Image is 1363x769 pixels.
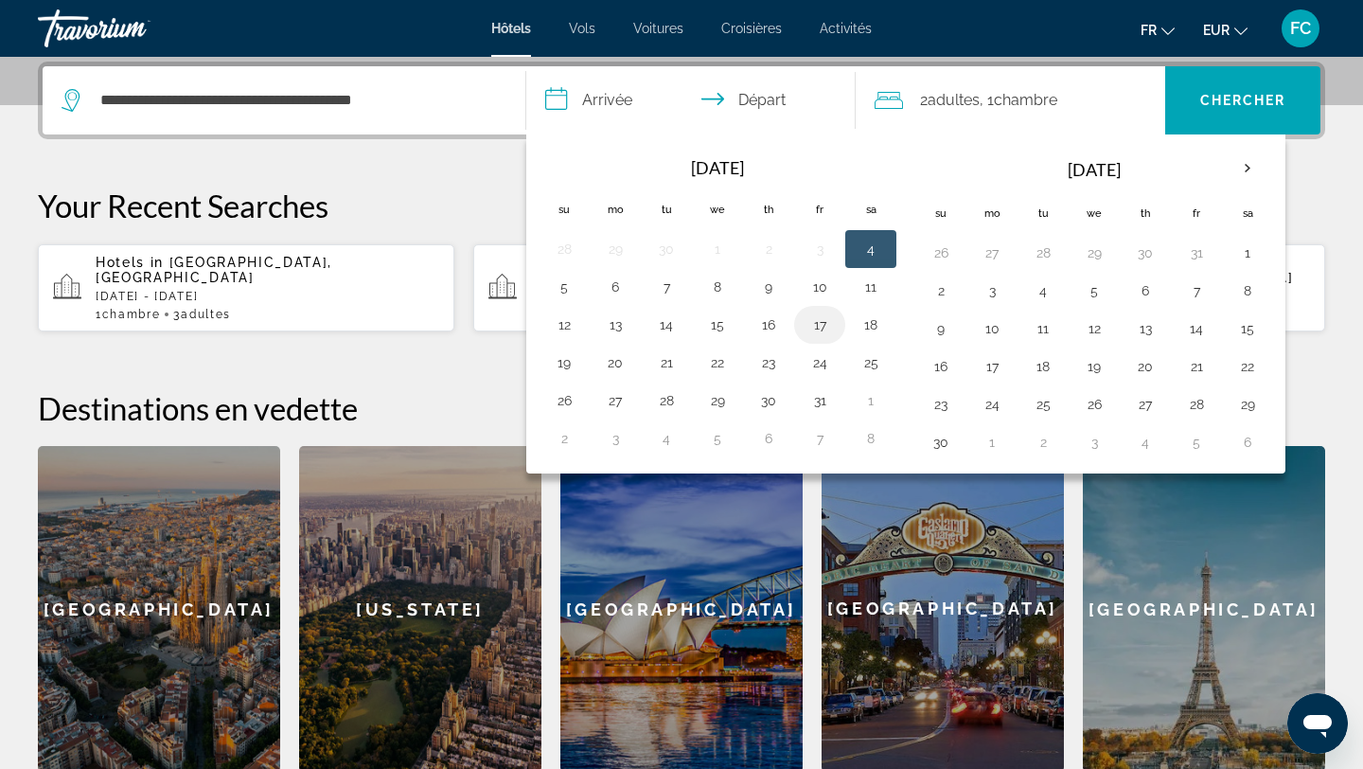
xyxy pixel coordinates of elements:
button: Day 29 [702,387,733,414]
span: Activités [820,21,872,36]
span: Hotels in [96,255,164,270]
button: Day 1 [702,236,733,262]
button: Day 12 [549,312,579,338]
button: Day 29 [1232,391,1263,418]
button: Day 17 [977,353,1007,380]
button: Day 4 [856,236,886,262]
button: Day 6 [1130,277,1160,304]
button: Day 1 [1232,240,1263,266]
div: Search widget [43,66,1320,134]
button: Day 24 [805,349,835,376]
span: Adultes [181,308,231,321]
button: Day 5 [549,274,579,300]
button: Day 4 [651,425,681,452]
button: Day 3 [805,236,835,262]
button: Day 2 [753,236,784,262]
button: Day 13 [1130,315,1160,342]
th: [DATE] [966,147,1222,192]
button: Day 14 [651,312,681,338]
button: Day 7 [1181,277,1212,304]
button: Day 27 [1130,391,1160,418]
button: Day 21 [651,349,681,376]
a: Travorium [38,4,227,53]
button: Day 30 [753,387,784,414]
button: Day 28 [1028,240,1058,266]
span: fr [1141,23,1157,38]
button: Day 20 [600,349,630,376]
button: Day 27 [600,387,630,414]
span: FC [1290,19,1311,38]
button: Day 4 [1130,429,1160,456]
button: Day 13 [600,312,630,338]
button: Sleep & Fly Villa Luisa (Case Nuove, IT) and Nearby Hotels[DATE] - [DATE]1Chambre3Adultes [473,243,890,332]
a: Voitures [633,21,683,36]
button: Day 28 [549,236,579,262]
button: Travelers: 2 adults, 0 children [856,66,1166,134]
button: Day 30 [926,429,956,456]
button: Day 31 [1181,240,1212,266]
button: Next month [1222,147,1273,190]
button: Day 3 [1079,429,1109,456]
button: Change language [1141,16,1175,44]
button: Day 11 [1028,315,1058,342]
button: User Menu [1276,9,1325,48]
button: Day 7 [805,425,835,452]
p: [DATE] - [DATE] [96,290,439,303]
a: Croisières [721,21,782,36]
button: Day 5 [1181,429,1212,456]
span: EUR [1203,23,1230,38]
span: [GEOGRAPHIC_DATA], [GEOGRAPHIC_DATA] [96,255,332,285]
span: Chambre [994,91,1057,109]
button: Day 24 [977,391,1007,418]
span: 2 [920,87,980,114]
button: Day 30 [651,236,681,262]
button: Day 1 [856,387,886,414]
button: Day 31 [805,387,835,414]
button: Day 19 [549,349,579,376]
button: Hotels in [GEOGRAPHIC_DATA], [GEOGRAPHIC_DATA][DATE] - [DATE]1Chambre3Adultes [38,243,454,332]
button: Day 11 [856,274,886,300]
button: Day 12 [1079,315,1109,342]
button: Search [1165,66,1320,134]
button: Day 27 [977,240,1007,266]
input: Search hotel destination [98,86,497,115]
button: Day 9 [926,315,956,342]
button: Day 10 [977,315,1007,342]
button: Day 5 [1079,277,1109,304]
button: Day 5 [702,425,733,452]
button: Day 20 [1130,353,1160,380]
button: Select check in and out date [526,66,856,134]
button: Day 17 [805,312,835,338]
button: Day 16 [926,353,956,380]
a: Hôtels [491,21,531,36]
button: Day 29 [1079,240,1109,266]
a: Vols [569,21,595,36]
button: Day 14 [1181,315,1212,342]
button: Day 28 [651,387,681,414]
button: Day 4 [1028,277,1058,304]
button: Day 8 [702,274,733,300]
span: , 1 [980,87,1057,114]
button: Day 2 [549,425,579,452]
button: Day 9 [753,274,784,300]
button: Day 6 [600,274,630,300]
button: Change currency [1203,16,1248,44]
button: Day 22 [1232,353,1263,380]
button: Day 2 [926,277,956,304]
span: Chercher [1200,93,1286,108]
h2: Destinations en vedette [38,389,1325,427]
button: Day 7 [651,274,681,300]
button: Day 23 [926,391,956,418]
button: Day 26 [549,387,579,414]
button: Day 28 [1181,391,1212,418]
button: Day 26 [1079,391,1109,418]
button: Day 25 [1028,391,1058,418]
span: Chambre [102,308,161,321]
button: Day 26 [926,240,956,266]
button: Day 1 [977,429,1007,456]
button: Day 2 [1028,429,1058,456]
